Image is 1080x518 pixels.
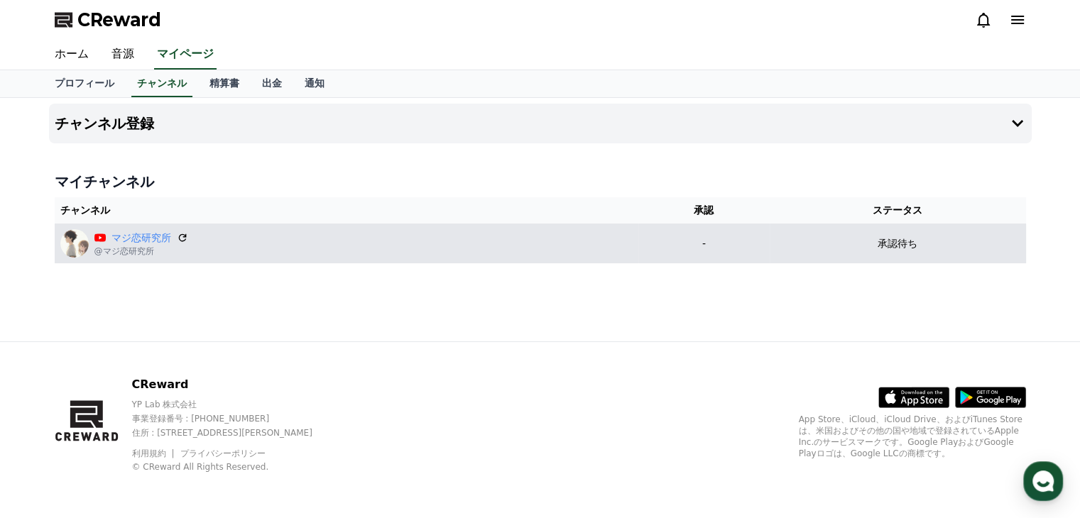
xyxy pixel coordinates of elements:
span: Home [36,421,61,433]
span: Messages [118,422,160,434]
a: 利用規約 [131,448,176,458]
a: プライバシーポリシー [180,448,266,458]
a: プロフィール [43,70,126,97]
th: チャンネル [55,197,638,224]
h4: マイチャンネル [55,172,1026,192]
p: App Store、iCloud、iCloud Drive、およびiTunes Storeは、米国およびその他の国や地域で登録されているApple Inc.のサービスマークです。Google P... [799,414,1026,459]
p: CReward [131,376,337,393]
a: マジ恋研究所 [111,231,171,246]
a: 出金 [251,70,293,97]
p: 住所 : [STREET_ADDRESS][PERSON_NAME] [131,427,337,439]
a: ホーム [43,40,100,70]
a: 音源 [100,40,146,70]
span: CReward [77,9,161,31]
button: チャンネル登録 [49,104,1032,143]
a: マイページ [154,40,217,70]
a: Messages [94,400,183,436]
a: Home [4,400,94,436]
th: ステータス [770,197,1026,224]
h4: チャンネル登録 [55,116,154,131]
p: © CReward All Rights Reserved. [131,461,337,473]
p: - [644,236,764,251]
img: マジ恋研究所 [60,229,89,258]
a: 精算書 [198,70,251,97]
a: Settings [183,400,273,436]
p: YP Lab 株式会社 [131,399,337,410]
p: 事業登録番号 : [PHONE_NUMBER] [131,413,337,424]
th: 承認 [638,197,770,224]
a: 通知 [293,70,336,97]
a: チャンネル [131,70,192,97]
p: 承認待ち [878,236,917,251]
p: @マジ恋研究所 [94,246,188,257]
a: CReward [55,9,161,31]
span: Settings [210,421,245,433]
